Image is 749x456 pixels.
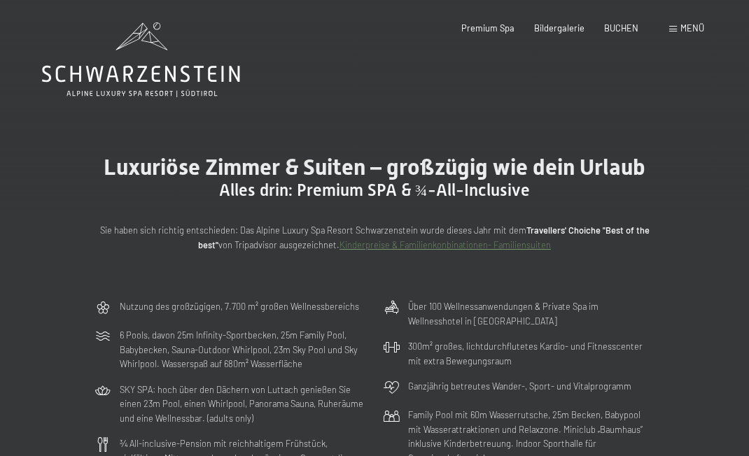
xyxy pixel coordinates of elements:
a: Bildergalerie [534,22,584,34]
a: Premium Spa [461,22,514,34]
p: 300m² großes, lichtdurchflutetes Kardio- und Fitnesscenter mit extra Bewegungsraum [408,339,654,368]
p: Nutzung des großzügigen, 7.700 m² großen Wellnessbereichs [120,299,359,313]
span: Luxuriöse Zimmer & Suiten – großzügig wie dein Urlaub [104,154,645,180]
a: Kinderpreise & Familienkonbinationen- Familiensuiten [339,239,551,250]
strong: Travellers' Choiche "Best of the best" [198,225,650,250]
p: Über 100 Wellnessanwendungen & Private Spa im Wellnesshotel in [GEOGRAPHIC_DATA] [408,299,654,328]
span: Menü [680,22,704,34]
p: Ganzjährig betreutes Wander-, Sport- und Vitalprogramm [408,379,631,393]
span: Alles drin: Premium SPA & ¾-All-Inclusive [219,180,530,200]
p: Sie haben sich richtig entschieden: Das Alpine Luxury Spa Resort Schwarzenstein wurde dieses Jahr... [94,223,654,252]
p: SKY SPA: hoch über den Dächern von Luttach genießen Sie einen 23m Pool, einen Whirlpool, Panorama... [120,383,366,425]
p: 6 Pools, davon 25m Infinity-Sportbecken, 25m Family Pool, Babybecken, Sauna-Outdoor Whirlpool, 23... [120,328,366,371]
a: BUCHEN [604,22,638,34]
